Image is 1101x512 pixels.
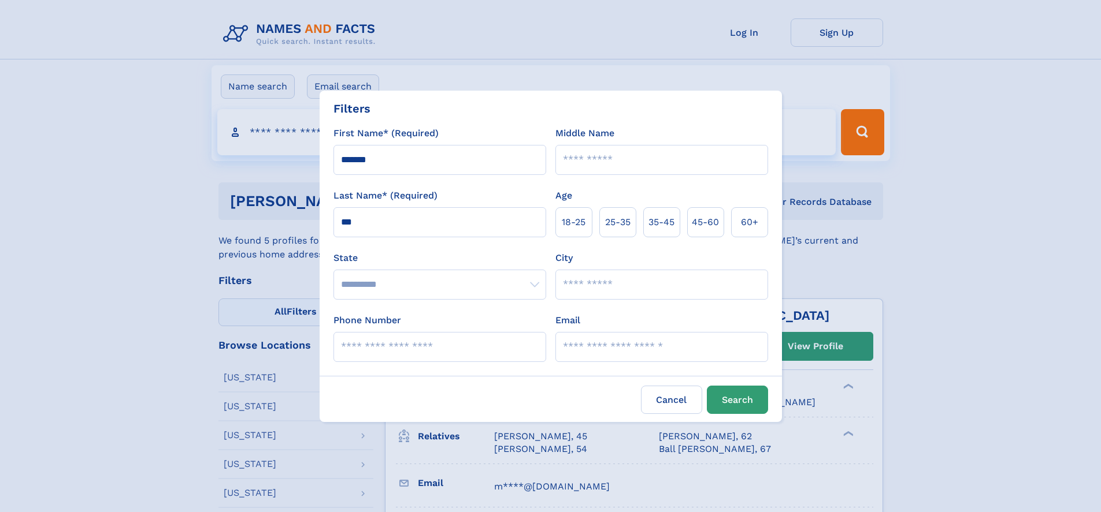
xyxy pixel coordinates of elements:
[333,126,439,140] label: First Name* (Required)
[741,215,758,229] span: 60+
[648,215,674,229] span: 35‑45
[333,313,401,327] label: Phone Number
[333,100,370,117] div: Filters
[562,215,585,229] span: 18‑25
[555,313,580,327] label: Email
[605,215,631,229] span: 25‑35
[692,215,719,229] span: 45‑60
[707,386,768,414] button: Search
[555,251,573,265] label: City
[555,126,614,140] label: Middle Name
[333,189,438,203] label: Last Name* (Required)
[333,251,546,265] label: State
[641,386,702,414] label: Cancel
[555,189,572,203] label: Age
